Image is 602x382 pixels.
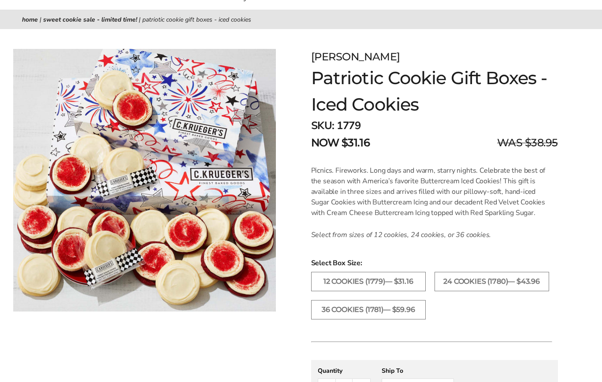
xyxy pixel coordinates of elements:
nav: breadcrumbs [22,15,580,25]
p: Picnics. Fireworks. Long days and warm, starry nights. Celebrate the best of the season with Amer... [311,165,552,218]
strong: SKU: [311,119,334,133]
a: Home [22,15,38,24]
label: 24 Cookies (1780)— $43.96 [435,272,549,291]
div: Ship To [382,367,454,375]
span: NOW $31.16 [311,135,370,151]
em: Select from sizes of 12 cookies, 24 cookies, or 36 cookies. [311,230,491,240]
span: 1779 [337,119,360,133]
div: Quantity [318,367,371,375]
span: Patriotic Cookie Gift Boxes - Iced Cookies [142,15,251,24]
h1: Patriotic Cookie Gift Boxes - Iced Cookies [311,65,558,118]
iframe: Sign Up via Text for Offers [7,349,91,375]
label: 12 Cookies (1779)— $31.16 [311,272,426,291]
div: [PERSON_NAME] [311,49,558,65]
span: Select Box Size: [311,258,558,268]
img: Patriotic Cookie Gift Boxes - Iced Cookies [13,49,276,312]
span: | [40,15,41,24]
span: | [139,15,141,24]
a: Sweet Cookie Sale - Limited Time! [43,15,137,24]
span: WAS $38.95 [497,135,558,151]
label: 36 Cookies (1781)— $59.96 [311,300,426,319]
